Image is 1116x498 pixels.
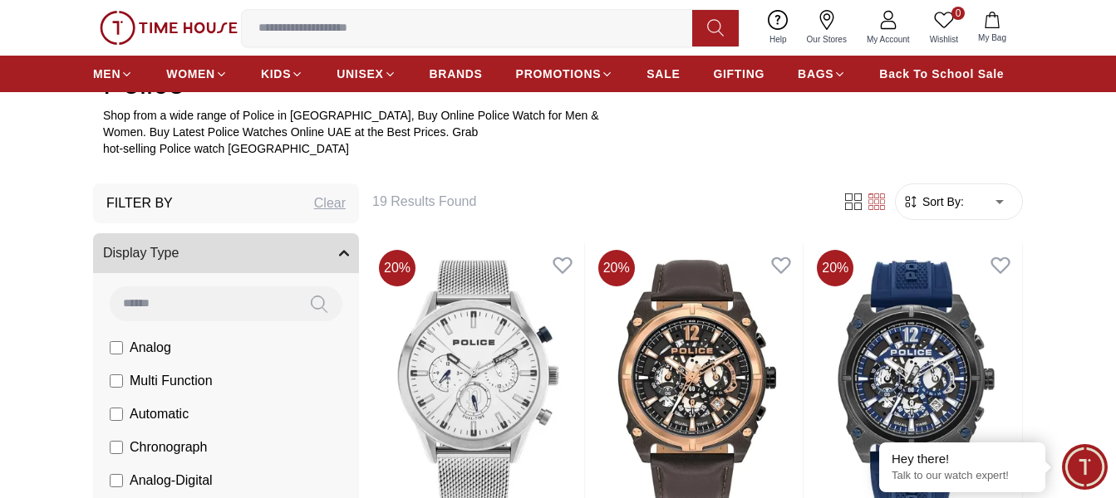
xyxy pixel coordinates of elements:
[971,32,1013,44] span: My Bag
[130,404,189,424] span: Automatic
[379,250,415,286] span: 20 %
[516,59,614,89] a: PROMOTIONS
[110,374,123,388] input: Multi Function
[598,250,635,286] span: 20 %
[892,469,1033,483] p: Talk to our watch expert!
[860,33,917,46] span: My Account
[760,7,797,49] a: Help
[798,66,833,82] span: BAGS
[1062,444,1108,490] div: Chat Widget
[879,66,1004,82] span: Back To School Sale
[713,59,764,89] a: GIFTING
[430,59,483,89] a: BRANDS
[516,66,602,82] span: PROMOTIONS
[103,125,478,139] span: Women. Buy Latest Police Watches Online UAE at the Best Prices. Grab
[130,338,171,358] span: Analog
[106,193,173,213] h3: Filter By
[130,437,207,457] span: Chronograph
[713,66,764,82] span: GIFTING
[130,371,213,391] span: Multi Function
[103,142,349,155] span: hot-selling Police watch [GEOGRAPHIC_DATA]
[103,109,599,122] span: Shop from a wide range of Police in [GEOGRAPHIC_DATA], Buy Online Police Watch for Men &
[920,7,968,49] a: 0Wishlist
[93,233,359,273] button: Display Type
[261,59,303,89] a: KIDS
[166,66,215,82] span: WOMEN
[763,33,794,46] span: Help
[923,33,965,46] span: Wishlist
[337,59,396,89] a: UNISEX
[110,408,123,421] input: Automatic
[646,66,680,82] span: SALE
[103,243,179,263] span: Display Type
[110,341,123,354] input: Analog
[951,7,965,20] span: 0
[261,66,291,82] span: KIDS
[892,451,1033,467] div: Hey there!
[166,59,228,89] a: WOMEN
[110,474,123,487] input: Analog-Digital
[879,59,1004,89] a: Back To School Sale
[797,7,857,49] a: Our Stores
[130,471,213,491] span: Analog-Digital
[430,66,483,82] span: BRANDS
[968,8,1016,47] button: My Bag
[314,193,346,213] div: Clear
[817,250,853,286] span: 20 %
[902,193,964,210] button: Sort By:
[800,33,853,46] span: Our Stores
[919,193,964,210] span: Sort By:
[100,11,238,46] img: ...
[372,192,822,212] h6: 19 Results Found
[93,59,133,89] a: MEN
[93,66,120,82] span: MEN
[110,441,123,454] input: Chronograph
[798,59,846,89] a: BAGS
[646,59,680,89] a: SALE
[337,66,383,82] span: UNISEX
